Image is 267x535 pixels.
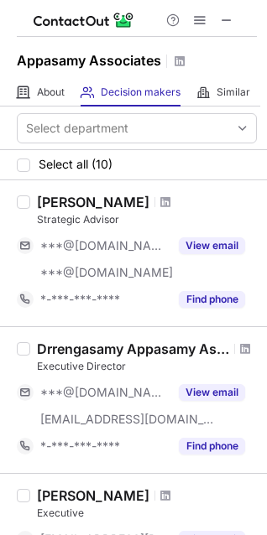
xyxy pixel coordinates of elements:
[179,384,245,401] button: Reveal Button
[40,265,173,280] span: ***@[DOMAIN_NAME]
[37,359,257,374] div: Executive Director
[37,506,257,521] div: Executive
[34,10,134,30] img: ContactOut v5.3.10
[40,385,169,400] span: ***@[DOMAIN_NAME]
[179,237,245,254] button: Reveal Button
[217,86,250,99] span: Similar
[179,291,245,308] button: Reveal Button
[37,212,257,227] div: Strategic Advisor
[37,487,149,504] div: [PERSON_NAME]
[40,412,215,427] span: [EMAIL_ADDRESS][DOMAIN_NAME]
[39,158,113,171] span: Select all (10)
[37,194,149,210] div: [PERSON_NAME]
[37,86,65,99] span: About
[37,340,229,357] div: Drrengasamy Appasamy Associates
[101,86,181,99] span: Decision makers
[40,238,169,253] span: ***@[DOMAIN_NAME]
[17,50,161,70] h1: Appasamy Associates
[179,438,245,454] button: Reveal Button
[26,120,128,137] div: Select department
